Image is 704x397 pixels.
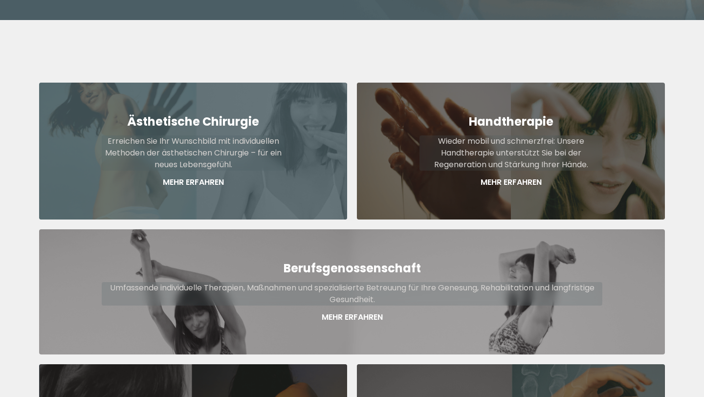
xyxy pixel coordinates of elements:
strong: Handtherapie [469,113,553,130]
a: HandtherapieWieder mobil und schmerzfrei: Unsere Handtherapie unterstützt Sie bei der Regeneratio... [357,83,665,220]
p: Erreichen Sie Ihr Wunschbild mit individuellen Methoden der ästhetischen Chirurgie – für ein neue... [102,135,285,171]
strong: Ästhetische Chirurgie [127,113,259,130]
p: Mehr Erfahren [419,176,602,188]
strong: Berufsgenossenschaft [284,260,421,276]
a: Ästhetische ChirurgieErreichen Sie Ihr Wunschbild mit individuellen Methoden der ästhetischen Chi... [39,83,347,220]
a: BerufsgenossenschaftUmfassende individuelle Therapien, Maßnahmen und spezialisierte Betreuung für... [39,229,665,354]
p: Mehr Erfahren [102,311,602,323]
p: Mehr Erfahren [102,176,285,188]
p: Wieder mobil und schmerzfrei: Unsere Handtherapie unterstützt Sie bei der Regeneration und Stärku... [419,135,602,171]
p: Umfassende individuelle Therapien, Maßnahmen und spezialisierte Betreuung für Ihre Genesung, Reha... [102,282,602,306]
